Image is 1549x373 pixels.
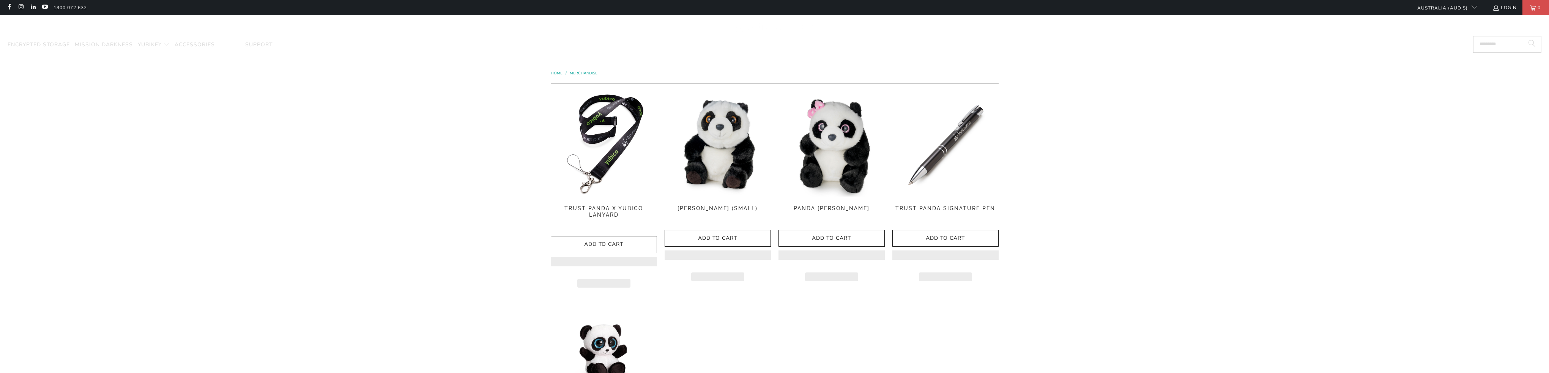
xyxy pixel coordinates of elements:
a: Trust Panda Signature Pen [892,205,999,222]
span: Trust Panda x Yubico Lanyard [551,205,657,218]
a: Trust Panda Australia on LinkedIn [30,5,36,11]
button: Add to Cart [778,230,885,247]
a: Support [245,36,273,54]
span: [PERSON_NAME] (Small) [665,205,771,212]
img: Trust Panda Australia [736,19,813,35]
span: Home [551,71,563,76]
a: Home [551,71,564,76]
img: Trust Panda Yubico Lanyard - Trust Panda [551,91,657,198]
span: / [566,71,567,76]
a: Merchandise [570,71,597,76]
img: Panda Lin Lin Sparkle - Trust Panda [778,91,885,198]
a: Panda [PERSON_NAME] [778,205,885,222]
a: [PERSON_NAME] (Small) [665,205,771,222]
span: Add to Cart [786,235,877,242]
input: Search... [1473,36,1541,53]
button: Add to Cart [892,230,999,247]
span: Encrypted Storage [8,41,70,48]
span: Mission Darkness [75,41,133,48]
a: Panda Lin Lin (Small) - Trust Panda Panda Lin Lin (Small) - Trust Panda [665,91,771,198]
span: Accessories [175,41,215,48]
span: Trust Panda Signature Pen [892,205,999,212]
button: Add to Cart [665,230,771,247]
summary: YubiKey [138,36,170,54]
a: Trust Panda x Yubico Lanyard [551,205,657,228]
span: Add to Cart [559,241,649,248]
img: Panda Lin Lin (Small) - Trust Panda [665,91,771,198]
a: Mission Darkness [75,36,133,54]
span: Support [245,41,273,48]
button: Search [1522,36,1541,53]
a: Login [1492,3,1517,12]
a: Trust Panda Australia on Facebook [6,5,12,11]
img: Trust Panda Signature Pen - Trust Panda [892,91,999,198]
button: Add to Cart [551,236,657,253]
span: Merch [220,41,240,48]
a: 1300 072 632 [54,3,87,12]
a: Accessories [175,36,215,54]
a: Trust Panda Australia on YouTube [41,5,48,11]
span: Panda [PERSON_NAME] [778,205,885,212]
a: Trust Panda Australia on Instagram [17,5,24,11]
span: YubiKey [138,41,162,48]
span: Add to Cart [900,235,991,242]
a: Merch [220,36,240,54]
a: Encrypted Storage [8,36,70,54]
span: Add to Cart [673,235,763,242]
nav: Translation missing: en.navigation.header.main_nav [8,36,273,54]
